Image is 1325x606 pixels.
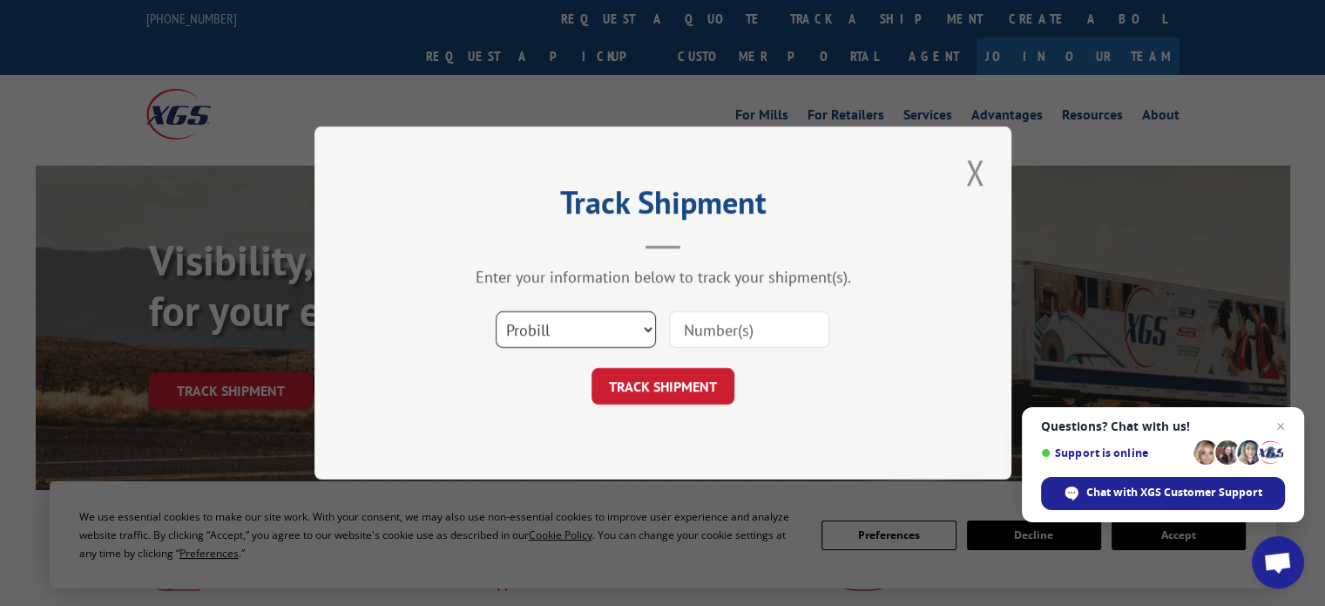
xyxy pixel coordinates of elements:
[960,148,990,196] button: Close modal
[402,190,924,223] h2: Track Shipment
[592,368,734,405] button: TRACK SHIPMENT
[1252,536,1304,589] a: Open chat
[1041,477,1285,510] span: Chat with XGS Customer Support
[1041,446,1187,460] span: Support is online
[1086,485,1262,500] span: Chat with XGS Customer Support
[1041,419,1285,433] span: Questions? Chat with us!
[402,267,924,287] div: Enter your information below to track your shipment(s).
[669,311,829,348] input: Number(s)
